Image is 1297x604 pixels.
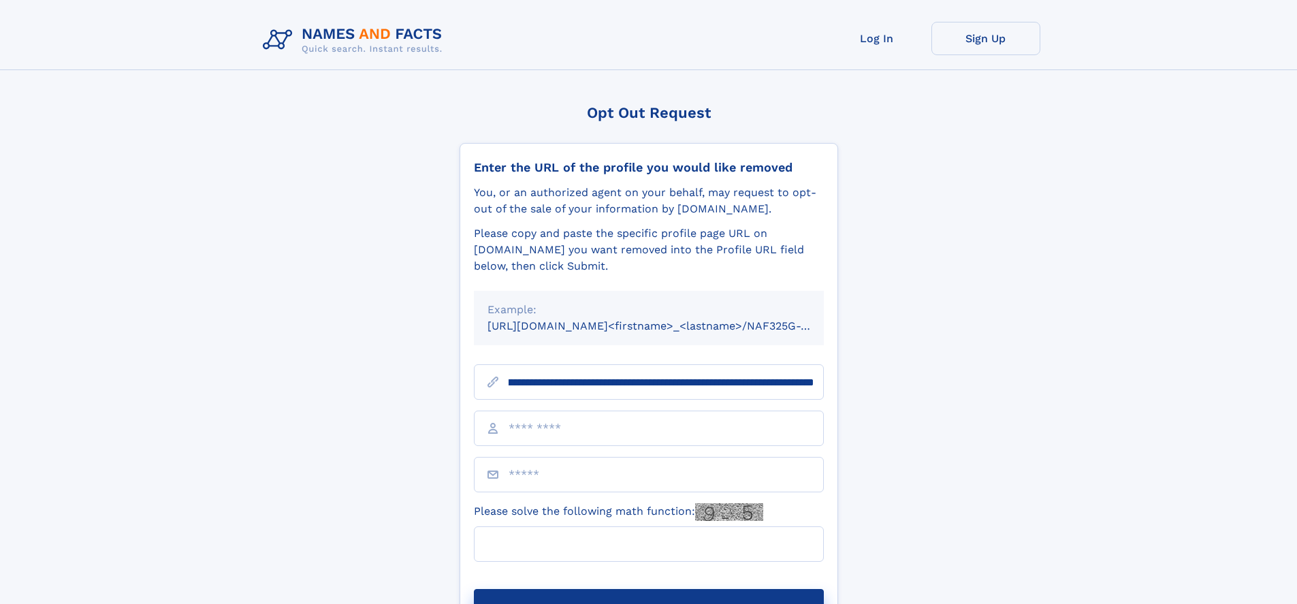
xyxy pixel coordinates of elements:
[487,319,850,332] small: [URL][DOMAIN_NAME]<firstname>_<lastname>/NAF325G-xxxxxxxx
[474,160,824,175] div: Enter the URL of the profile you would like removed
[460,104,838,121] div: Opt Out Request
[474,225,824,274] div: Please copy and paste the specific profile page URL on [DOMAIN_NAME] you want removed into the Pr...
[487,302,810,318] div: Example:
[931,22,1040,55] a: Sign Up
[474,503,763,521] label: Please solve the following math function:
[822,22,931,55] a: Log In
[474,185,824,217] div: You, or an authorized agent on your behalf, may request to opt-out of the sale of your informatio...
[257,22,453,59] img: Logo Names and Facts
